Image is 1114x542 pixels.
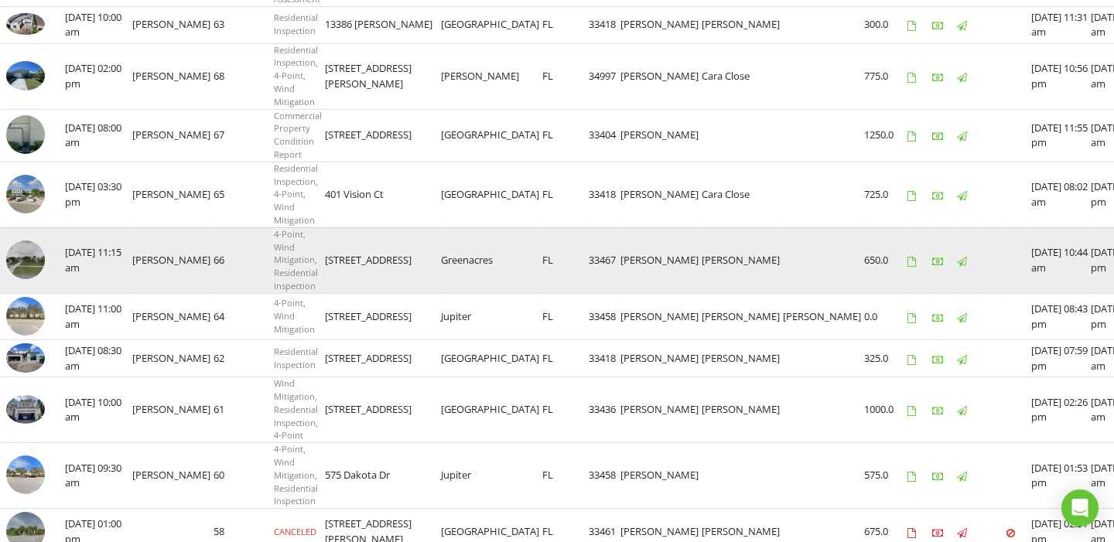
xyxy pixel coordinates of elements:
[864,43,907,109] td: 775.0
[589,443,620,509] td: 33458
[620,162,702,227] td: [PERSON_NAME]
[325,6,441,43] td: 13386 [PERSON_NAME]
[65,6,132,43] td: [DATE] 10:00 am
[274,12,318,36] span: Residential Inspection
[441,340,542,377] td: [GEOGRAPHIC_DATA]
[214,43,274,109] td: 68
[1031,227,1091,293] td: [DATE] 10:44 am
[542,443,589,509] td: FL
[542,340,589,377] td: FL
[589,162,620,227] td: 33418
[864,227,907,293] td: 650.0
[620,109,702,162] td: [PERSON_NAME]
[1031,377,1091,443] td: [DATE] 02:26 pm
[132,43,214,109] td: [PERSON_NAME]
[441,6,542,43] td: [GEOGRAPHIC_DATA]
[325,162,441,227] td: 401 Vision Ct
[441,377,542,443] td: [GEOGRAPHIC_DATA]
[274,162,318,226] span: Residential Inspection, 4-Point, Wind Mitigation
[325,109,441,162] td: [STREET_ADDRESS]
[702,340,783,377] td: [PERSON_NAME]
[620,340,702,377] td: [PERSON_NAME]
[65,293,132,340] td: [DATE] 11:00 am
[214,293,274,340] td: 64
[65,443,132,509] td: [DATE] 09:30 am
[589,227,620,293] td: 33467
[214,109,274,162] td: 67
[6,297,45,336] img: streetview
[702,43,783,109] td: Cara Close
[274,443,318,506] span: 4-Point, Wind Mitigation, Residential Inspection
[589,377,620,443] td: 33436
[274,110,322,160] span: Commercial Property Condition Report
[620,443,702,509] td: [PERSON_NAME]
[325,227,441,293] td: [STREET_ADDRESS]
[441,443,542,509] td: Jupiter
[864,6,907,43] td: 300.0
[274,228,318,291] span: 4-Point, Wind Mitigation, Residential Inspection
[1031,109,1091,162] td: [DATE] 11:55 pm
[274,346,318,370] span: Residential Inspection
[620,377,702,443] td: [PERSON_NAME]
[441,109,542,162] td: [GEOGRAPHIC_DATA]
[542,162,589,227] td: FL
[132,6,214,43] td: [PERSON_NAME]
[542,109,589,162] td: FL
[1031,340,1091,377] td: [DATE] 07:59 pm
[864,109,907,162] td: 1250.0
[620,43,702,109] td: [PERSON_NAME]
[325,43,441,109] td: [STREET_ADDRESS][PERSON_NAME]
[65,162,132,227] td: [DATE] 03:30 pm
[1031,6,1091,43] td: [DATE] 11:31 am
[542,6,589,43] td: FL
[441,227,542,293] td: Greenacres
[132,340,214,377] td: [PERSON_NAME]
[864,377,907,443] td: 1000.0
[214,227,274,293] td: 66
[6,343,45,373] img: 9191092%2Fcover_photos%2FoAwhxExAhzR9fZ9JW5LM%2Fsmall.jpeg
[214,340,274,377] td: 62
[6,175,45,213] img: streetview
[132,109,214,162] td: [PERSON_NAME]
[132,162,214,227] td: [PERSON_NAME]
[1031,293,1091,340] td: [DATE] 08:43 pm
[65,340,132,377] td: [DATE] 08:30 am
[65,377,132,443] td: [DATE] 10:00 am
[325,443,441,509] td: 575 Dakota Dr
[214,162,274,227] td: 65
[864,340,907,377] td: 325.0
[864,162,907,227] td: 725.0
[620,6,702,43] td: [PERSON_NAME]
[6,13,45,35] img: 9193452%2Fcover_photos%2FWF7xaMCOZsKKjmZsnM6X%2Fsmall.png
[325,377,441,443] td: [STREET_ADDRESS]
[132,443,214,509] td: [PERSON_NAME]
[441,162,542,227] td: [GEOGRAPHIC_DATA]
[65,227,132,293] td: [DATE] 11:15 am
[620,227,702,293] td: [PERSON_NAME]
[1061,489,1099,527] div: Open Intercom Messenger
[783,293,864,340] td: [PERSON_NAME]
[6,240,45,279] img: streetview
[132,293,214,340] td: [PERSON_NAME]
[542,227,589,293] td: FL
[702,227,783,293] td: [PERSON_NAME]
[214,443,274,509] td: 60
[6,61,45,90] img: 9294717%2Fcover_photos%2Fd3WnXrgnJDIPOFanMtX8%2Fsmall.jpeg
[65,109,132,162] td: [DATE] 08:00 am
[274,377,318,441] span: Wind Mitigation, Residential Inspection, 4-Point
[325,340,441,377] td: [STREET_ADDRESS]
[1031,162,1091,227] td: [DATE] 08:02 am
[65,43,132,109] td: [DATE] 02:00 pm
[1031,43,1091,109] td: [DATE] 10:56 pm
[620,293,702,340] td: [PERSON_NAME]
[702,162,783,227] td: Cara Close
[6,395,45,424] img: 9180774%2Fcover_photos%2Fn8tnCdSn5Ncjh7oUd8Y2%2Fsmall.jpeg
[132,227,214,293] td: [PERSON_NAME]
[441,293,542,340] td: Jupiter
[274,297,315,335] span: 4-Point, Wind Mitigation
[542,43,589,109] td: FL
[441,43,542,109] td: [PERSON_NAME]
[589,340,620,377] td: 33418
[864,293,907,340] td: 0.0
[6,115,45,154] img: streetview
